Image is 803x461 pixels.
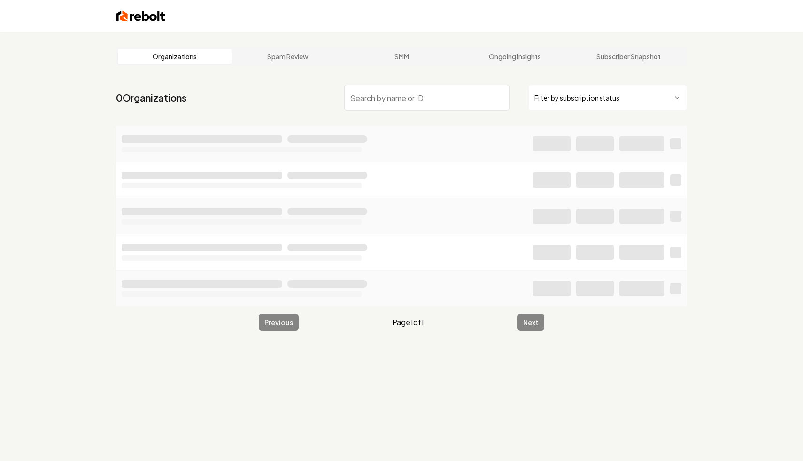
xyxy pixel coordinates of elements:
[116,91,186,104] a: 0Organizations
[232,49,345,64] a: Spam Review
[392,317,424,328] span: Page 1 of 1
[118,49,232,64] a: Organizations
[116,9,165,23] img: Rebolt Logo
[344,85,510,111] input: Search by name or ID
[571,49,685,64] a: Subscriber Snapshot
[345,49,458,64] a: SMM
[458,49,572,64] a: Ongoing Insights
